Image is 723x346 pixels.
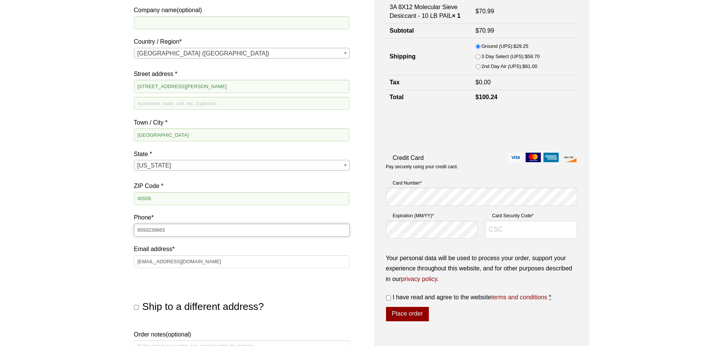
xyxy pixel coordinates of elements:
bdi: 70.99 [476,27,494,34]
input: House number and street name [134,80,350,93]
span: I have read and agree to the website [393,294,547,300]
span: $ [523,63,525,69]
label: Town / City [134,117,350,128]
label: Email address [134,244,350,254]
p: Pay securely using your credit card. [386,164,577,170]
input: I have read and agree to the websiteterms and conditions * [386,295,391,300]
iframe: reCAPTCHA [386,113,501,142]
label: 3 Day Select (UPS): [481,52,540,61]
th: Subtotal [386,23,472,38]
label: 2nd Day Air (UPS): [481,62,537,71]
bdi: 70.99 [476,8,494,14]
img: visa [508,153,523,162]
label: Card Security Code [485,212,577,220]
input: Apartment, suite, unit, etc. (optional) [134,97,350,110]
img: discover [561,153,577,162]
bdi: 58.70 [525,54,540,59]
span: United States (US) [134,48,349,59]
strong: × 1 [452,13,461,19]
bdi: 29.25 [514,43,528,49]
label: Credit Card [386,153,577,163]
label: Order notes [134,329,350,340]
label: Card Number [386,179,577,187]
label: Country / Region [134,36,350,47]
label: Street address [134,69,350,79]
span: $ [476,79,479,85]
span: Ship to a different address? [142,301,264,312]
span: $ [476,94,479,100]
label: ZIP Code [134,181,350,191]
span: Country / Region [134,48,350,58]
abbr: required [549,294,551,300]
input: CSC [485,221,577,239]
p: Your personal data will be used to process your order, support your experience throughout this we... [386,253,577,284]
th: Tax [386,75,472,90]
span: $ [514,43,516,49]
img: mastercard [526,153,541,162]
span: $ [476,27,479,34]
label: Expiration (MM/YY) [386,212,478,220]
label: Ground (UPS): [481,42,528,51]
img: amex [543,153,559,162]
span: (optional) [166,331,191,338]
bdi: 0.00 [476,79,491,85]
span: $ [476,8,479,14]
span: $ [525,54,528,59]
span: (optional) [176,7,202,13]
a: terms and conditions [491,294,547,300]
bdi: 100.24 [476,94,498,100]
button: Place order [386,307,429,321]
span: State [134,160,350,171]
input: Ship to a different address? [134,305,139,310]
fieldset: Payment Info [386,176,577,245]
label: State [134,149,350,159]
a: privacy policy [401,276,437,282]
th: Shipping [386,38,472,75]
bdi: 81.00 [523,63,537,69]
span: Kentucky [134,160,349,171]
th: Total [386,90,472,105]
label: Phone [134,212,350,223]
